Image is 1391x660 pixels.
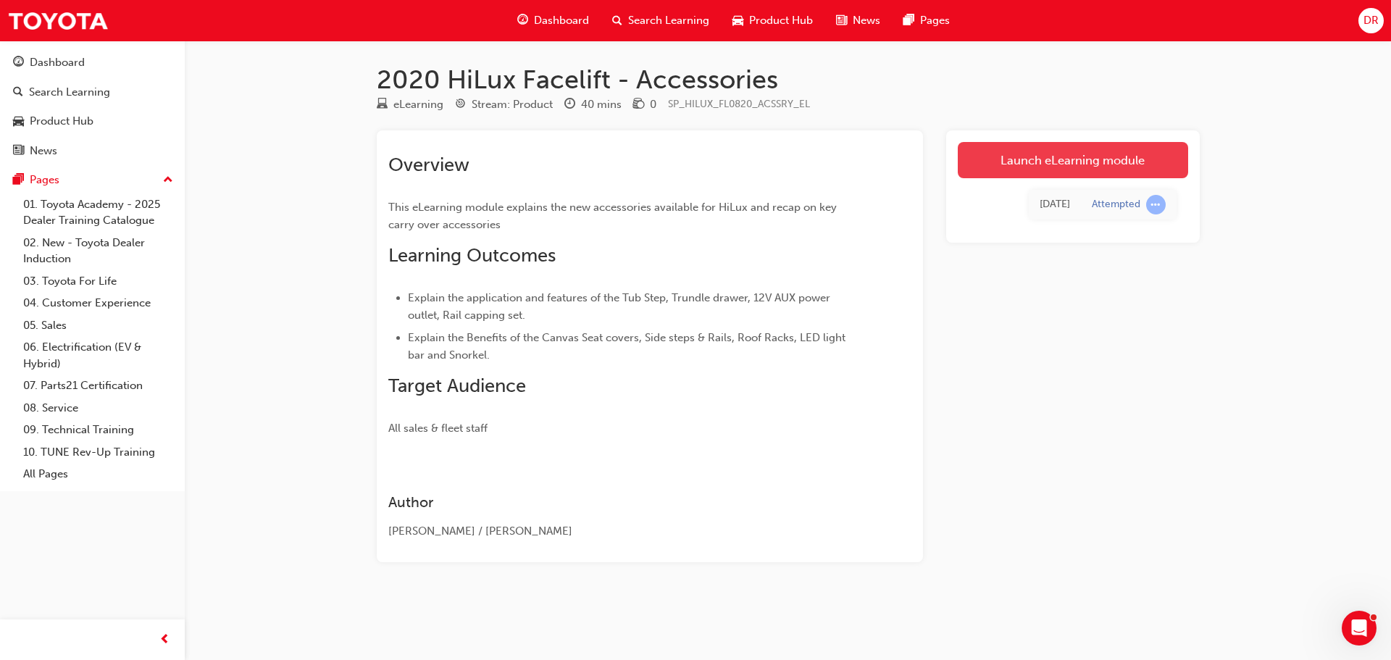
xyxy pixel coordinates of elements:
[6,167,179,193] button: Pages
[388,201,840,231] span: This eLearning module explains the new accessories available for HiLux and recap on key carry ove...
[13,86,23,99] span: search-icon
[29,84,110,101] div: Search Learning
[13,174,24,187] span: pages-icon
[6,108,179,135] a: Product Hub
[6,46,179,167] button: DashboardSearch LearningProduct HubNews
[564,96,622,114] div: Duration
[836,12,847,30] span: news-icon
[749,12,813,29] span: Product Hub
[17,375,179,397] a: 07. Parts21 Certification
[393,96,443,113] div: eLearning
[853,12,880,29] span: News
[6,49,179,76] a: Dashboard
[388,154,469,176] span: Overview
[377,64,1200,96] h1: 2020 HiLux Facelift - Accessories
[163,171,173,190] span: up-icon
[388,422,488,435] span: All sales & fleet staff
[472,96,553,113] div: Stream: Product
[668,98,810,110] span: Learning resource code
[1146,195,1166,214] span: learningRecordVerb_ATTEMPT-icon
[6,138,179,164] a: News
[388,375,526,397] span: Target Audience
[824,6,892,35] a: news-iconNews
[534,12,589,29] span: Dashboard
[159,631,170,649] span: prev-icon
[377,99,388,112] span: learningResourceType_ELEARNING-icon
[1342,611,1377,646] iframe: Intercom live chat
[6,79,179,106] a: Search Learning
[506,6,601,35] a: guage-iconDashboard
[1092,198,1140,212] div: Attempted
[377,96,443,114] div: Type
[30,172,59,188] div: Pages
[903,12,914,30] span: pages-icon
[732,12,743,30] span: car-icon
[892,6,961,35] a: pages-iconPages
[17,314,179,337] a: 05. Sales
[17,441,179,464] a: 10. TUNE Rev-Up Training
[30,113,93,130] div: Product Hub
[1040,196,1070,213] div: Tue Mar 04 2025 12:50:25 GMT+0800 (Australian Western Standard Time)
[13,145,24,158] span: news-icon
[517,12,528,30] span: guage-icon
[17,419,179,441] a: 09. Technical Training
[1358,8,1384,33] button: DR
[564,99,575,112] span: clock-icon
[17,397,179,419] a: 08. Service
[601,6,721,35] a: search-iconSearch Learning
[30,143,57,159] div: News
[13,57,24,70] span: guage-icon
[920,12,950,29] span: Pages
[628,12,709,29] span: Search Learning
[633,99,644,112] span: money-icon
[612,12,622,30] span: search-icon
[1363,12,1379,29] span: DR
[17,270,179,293] a: 03. Toyota For Life
[388,244,556,267] span: Learning Outcomes
[721,6,824,35] a: car-iconProduct Hub
[581,96,622,113] div: 40 mins
[17,193,179,232] a: 01. Toyota Academy - 2025 Dealer Training Catalogue
[30,54,85,71] div: Dashboard
[17,292,179,314] a: 04. Customer Experience
[455,99,466,112] span: target-icon
[17,232,179,270] a: 02. New - Toyota Dealer Induction
[633,96,656,114] div: Price
[17,463,179,485] a: All Pages
[408,291,833,322] span: Explain the application and features of the Tub Step, Trundle drawer, 12V AUX power outlet, Rail ...
[650,96,656,113] div: 0
[958,142,1188,178] a: Launch eLearning module
[455,96,553,114] div: Stream
[7,4,109,37] img: Trak
[388,523,859,540] div: [PERSON_NAME] / [PERSON_NAME]
[17,336,179,375] a: 06. Electrification (EV & Hybrid)
[13,115,24,128] span: car-icon
[408,331,848,362] span: Explain the Benefits of the Canvas Seat covers, Side steps & Rails, Roof Racks, LED light bar and...
[388,494,859,511] h3: Author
